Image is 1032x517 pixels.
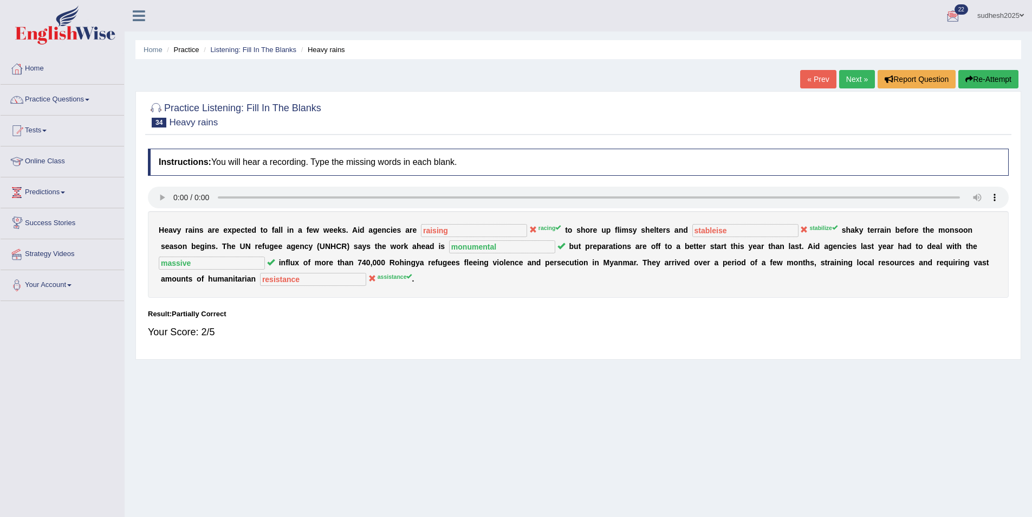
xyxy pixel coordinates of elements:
b: n [207,242,212,251]
a: Your Account [1,270,124,297]
a: « Prev [800,70,836,88]
b: ) [347,242,349,251]
b: m [938,226,945,234]
b: 0 [373,258,377,267]
b: o [397,242,401,251]
b: 7 [358,258,362,267]
b: o [945,226,950,234]
b: n [950,226,955,234]
b: a [405,226,410,234]
a: Home [1,54,124,81]
b: e [930,226,934,234]
b: u [574,242,579,251]
b: s [628,226,633,234]
b: H [159,226,164,234]
b: t [731,242,734,251]
b: i [813,242,815,251]
b: r [703,242,705,251]
a: Practice Questions [1,85,124,112]
a: Predictions [1,177,124,205]
b: t [261,226,263,234]
b: o [303,258,308,267]
b: n [289,226,294,234]
b: l [654,226,656,234]
b: s [397,226,401,234]
b: e [215,226,219,234]
b: r [640,242,642,251]
b: y [633,226,637,234]
b: d [927,242,932,251]
b: n [382,226,387,234]
b: e [329,258,333,267]
b: d [815,242,820,251]
b: b [895,226,900,234]
b: e [274,242,278,251]
b: i [205,242,207,251]
b: a [887,242,891,251]
b: d [360,226,365,234]
b: s [710,242,715,251]
b: s [955,226,959,234]
b: ( [317,242,320,251]
b: c [386,226,391,234]
b: e [593,226,598,234]
b: w [313,226,319,234]
b: e [196,242,200,251]
b: t [656,226,659,234]
input: blank [692,224,799,237]
b: t [337,258,340,267]
b: N [325,242,330,251]
small: Heavy rains [169,117,218,127]
b: v [173,226,177,234]
b: t [916,242,918,251]
b: n [194,226,199,234]
b: o [618,242,622,251]
b: p [606,226,611,234]
b: f [615,226,618,234]
b: e [309,226,313,234]
b: e [848,242,853,251]
b: a [274,226,278,234]
b: r [590,242,593,251]
b: a [412,242,417,251]
b: C [336,242,341,251]
b: a [425,242,430,251]
b: g [828,242,833,251]
b: a [601,242,606,251]
b: H [330,242,336,251]
b: r [761,242,764,251]
b: i [615,242,618,251]
b: k [337,226,342,234]
b: e [752,242,757,251]
b: k [855,226,859,234]
h2: Practice Listening: Fill In The Blanks [148,100,321,127]
b: e [659,226,663,234]
b: o [963,226,968,234]
b: i [620,226,622,234]
b: d [430,242,434,251]
b: f [272,226,275,234]
b: a [207,226,212,234]
b: f [285,258,288,267]
b: i [358,226,360,234]
b: a [635,242,640,251]
b: t [799,242,802,251]
b: e [593,242,597,251]
b: a [287,242,291,251]
b: w [323,226,329,234]
b: o [586,226,590,234]
b: u [601,226,606,234]
a: Strategy Videos [1,239,124,266]
b: f [904,226,907,234]
b: h [226,242,231,251]
sup: stabilize [809,225,837,231]
b: e [165,242,170,251]
b: a [358,242,362,251]
b: n [780,242,784,251]
b: a [824,242,828,251]
b: s [576,226,581,234]
b: r [326,258,329,267]
b: o [667,242,672,251]
b: y [878,242,882,251]
b: a [790,242,795,251]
